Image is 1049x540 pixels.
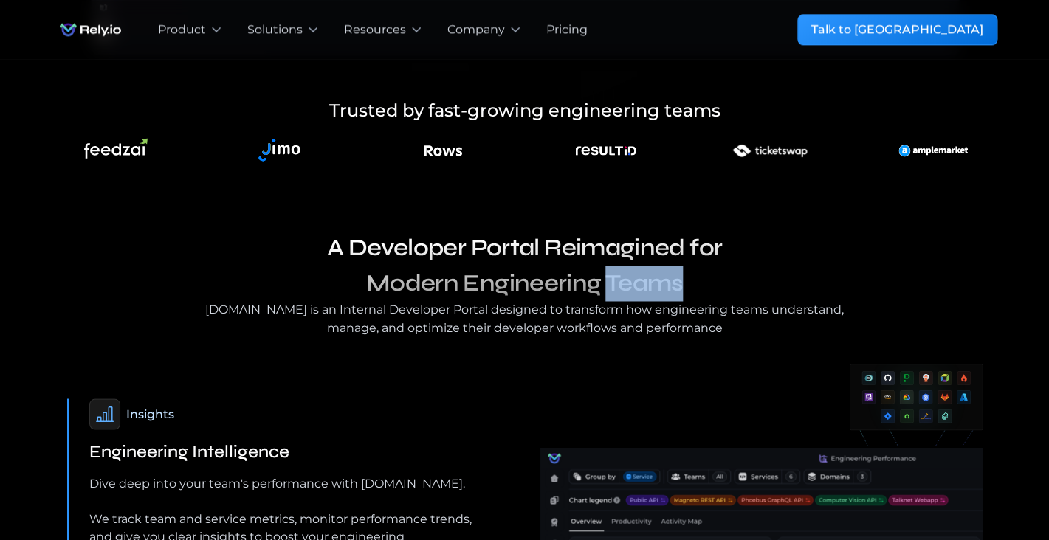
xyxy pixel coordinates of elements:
[546,21,588,38] a: Pricing
[52,15,128,44] img: Rely.io logo
[713,130,825,171] img: An illustration of an explorer using binoculars
[811,21,983,38] div: Talk to [GEOGRAPHIC_DATA]
[158,21,206,38] div: Product
[247,21,303,38] div: Solutions
[574,130,637,171] img: An illustration of an explorer using binoculars
[200,97,850,124] h5: Trusted by fast-growing engineering teams
[447,21,505,38] div: Company
[200,230,850,301] h3: A Developer Portal Reimagined for Modern Engineering Teams
[126,405,174,423] div: Insights
[344,21,406,38] div: Resources
[84,138,148,163] img: An illustration of an explorer using binoculars
[251,130,308,171] img: An illustration of an explorer using binoculars
[422,130,464,171] img: An illustration of an explorer using binoculars
[52,15,128,44] a: home
[797,14,997,45] a: Talk to [GEOGRAPHIC_DATA]
[89,441,289,463] h2: Engineering Intelligence
[898,130,968,171] img: An illustration of an explorer using binoculars
[200,301,850,336] div: [DOMAIN_NAME] is an Internal Developer Portal designed to transform how engineering teams underst...
[952,443,1028,519] iframe: Chatbot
